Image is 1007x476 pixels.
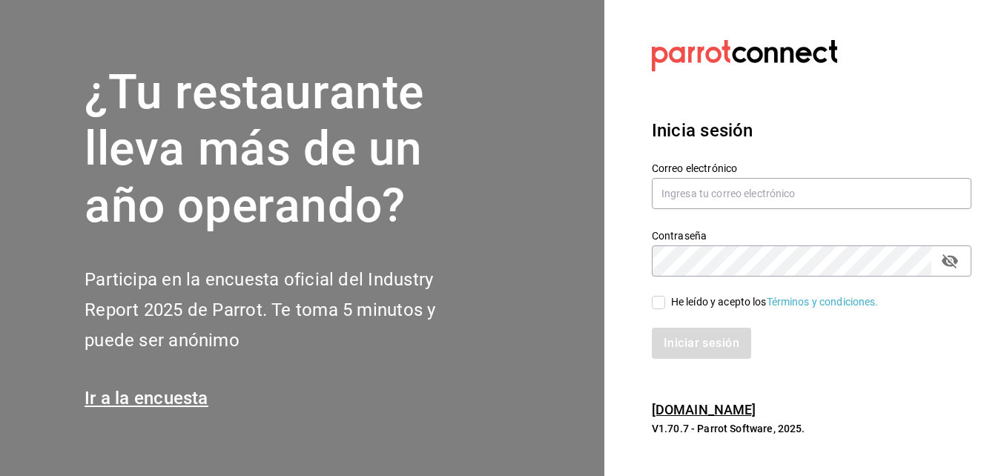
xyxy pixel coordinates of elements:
h1: ¿Tu restaurante lleva más de un año operando? [85,65,485,235]
a: Términos y condiciones. [767,296,879,308]
button: passwordField [937,248,963,274]
p: V1.70.7 - Parrot Software, 2025. [652,421,971,436]
h3: Inicia sesión [652,117,971,144]
h2: Participa en la encuesta oficial del Industry Report 2025 de Parrot. Te toma 5 minutos y puede se... [85,265,485,355]
div: He leído y acepto los [671,294,879,310]
a: Ir a la encuesta [85,388,208,409]
input: Ingresa tu correo electrónico [652,178,971,209]
label: Contraseña [652,230,971,240]
label: Correo electrónico [652,162,971,173]
a: [DOMAIN_NAME] [652,402,756,417]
